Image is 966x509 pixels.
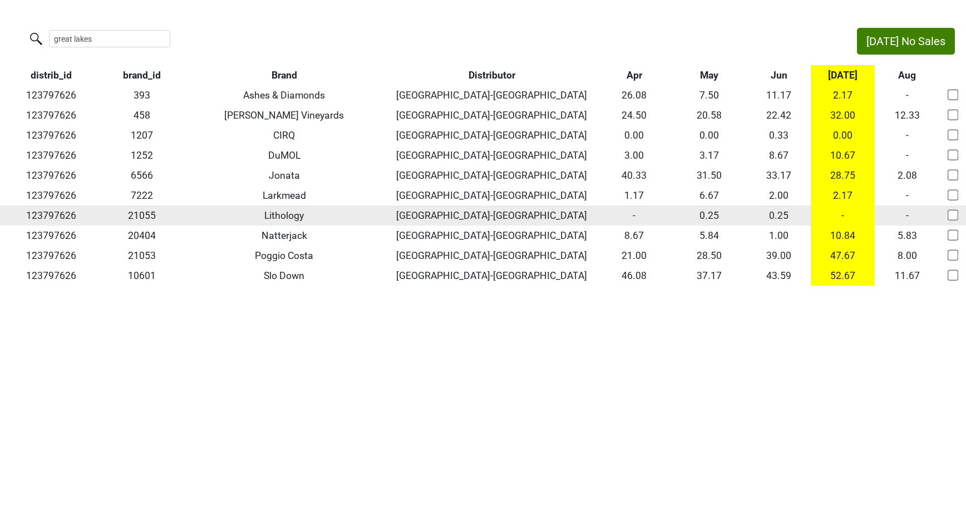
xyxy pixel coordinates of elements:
[102,165,181,185] td: 6566
[102,205,181,226] td: 21055
[875,246,939,266] td: 8.00
[875,185,939,205] td: -
[387,145,597,165] td: [GEOGRAPHIC_DATA]-[GEOGRAPHIC_DATA]
[811,246,875,266] td: 47.67
[597,165,672,185] td: 40.33
[387,185,597,205] td: [GEOGRAPHIC_DATA]-[GEOGRAPHIC_DATA]
[387,65,597,85] th: Distributor: activate to sort column ascending
[672,65,747,85] th: May: activate to sort column ascending
[747,165,811,185] td: 33.17
[875,85,939,105] td: -
[811,185,875,205] td: 2.17
[672,246,747,266] td: 28.50
[102,145,181,165] td: 1252
[672,85,747,105] td: 7.50
[747,145,811,165] td: 8.67
[672,266,747,286] td: 37.17
[387,125,597,145] td: [GEOGRAPHIC_DATA]-[GEOGRAPHIC_DATA]
[747,266,811,286] td: 43.59
[939,65,966,85] th: &nbsp;: activate to sort column ascending
[181,205,387,226] td: Lithology
[597,105,672,125] td: 24.50
[181,105,387,125] td: [PERSON_NAME] Vineyards
[811,105,875,125] td: 32.00
[181,125,387,145] td: CIRQ
[181,165,387,185] td: Jonata
[747,125,811,145] td: 0.33
[672,185,747,205] td: 6.67
[387,165,597,185] td: [GEOGRAPHIC_DATA]-[GEOGRAPHIC_DATA]
[387,205,597,226] td: [GEOGRAPHIC_DATA]-[GEOGRAPHIC_DATA]
[875,65,939,85] th: Aug: activate to sort column ascending
[387,246,597,266] td: [GEOGRAPHIC_DATA]-[GEOGRAPHIC_DATA]
[597,246,672,266] td: 21.00
[597,65,672,85] th: Apr: activate to sort column ascending
[597,185,672,205] td: 1.17
[857,28,955,55] button: [DATE] No Sales
[387,266,597,286] td: [GEOGRAPHIC_DATA]-[GEOGRAPHIC_DATA]
[181,145,387,165] td: DuMOL
[181,226,387,246] td: Natterjack
[811,85,875,105] td: 2.17
[102,266,181,286] td: 10601
[387,85,597,105] td: [GEOGRAPHIC_DATA]-[GEOGRAPHIC_DATA]
[597,125,672,145] td: 0.00
[181,185,387,205] td: Larkmead
[597,266,672,286] td: 46.08
[747,105,811,125] td: 22.42
[181,266,387,286] td: Slo Down
[747,246,811,266] td: 39.00
[672,165,747,185] td: 31.50
[102,246,181,266] td: 21053
[597,226,672,246] td: 8.67
[597,145,672,165] td: 3.00
[811,125,875,145] td: 0.00
[875,105,939,125] td: 12.33
[597,85,672,105] td: 26.08
[747,65,811,85] th: Jun: activate to sort column ascending
[747,185,811,205] td: 2.00
[875,205,939,226] td: -
[747,205,811,226] td: 0.25
[102,105,181,125] td: 458
[875,165,939,185] td: 2.08
[181,65,387,85] th: Brand: activate to sort column descending
[811,65,875,85] th: Jul: activate to sort column ascending
[747,226,811,246] td: 1.00
[672,226,747,246] td: 5.84
[387,105,597,125] td: [GEOGRAPHIC_DATA]-[GEOGRAPHIC_DATA]
[597,205,672,226] td: -
[811,165,875,185] td: 28.75
[747,85,811,105] td: 11.17
[102,125,181,145] td: 1207
[672,125,747,145] td: 0.00
[811,266,875,286] td: 52.67
[811,226,875,246] td: 10.84
[811,145,875,165] td: 10.67
[672,105,747,125] td: 20.58
[102,65,181,85] th: brand_id: activate to sort column ascending
[875,145,939,165] td: -
[811,205,875,226] td: -
[875,125,939,145] td: -
[672,205,747,226] td: 0.25
[875,266,939,286] td: 11.67
[102,85,181,105] td: 393
[102,226,181,246] td: 20404
[387,226,597,246] td: [GEOGRAPHIC_DATA]-[GEOGRAPHIC_DATA]
[181,85,387,105] td: Ashes & Diamonds
[875,226,939,246] td: 5.83
[672,145,747,165] td: 3.17
[102,185,181,205] td: 7222
[181,246,387,266] td: Poggio Costa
